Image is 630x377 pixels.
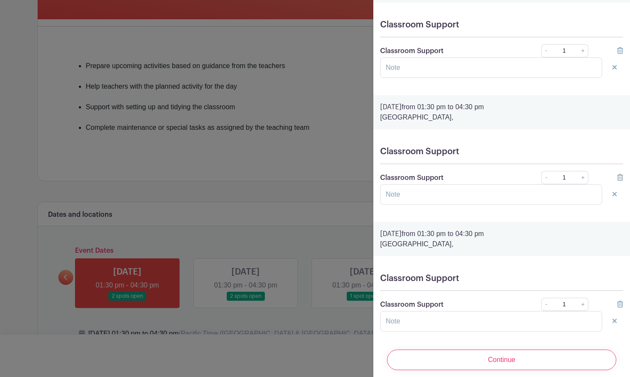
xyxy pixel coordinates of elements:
[380,147,623,157] h5: Classroom Support
[380,112,623,123] p: [GEOGRAPHIC_DATA],
[380,311,602,332] input: Note
[380,230,402,237] strong: [DATE]
[380,104,402,111] strong: [DATE]
[380,229,623,239] p: from 01:30 pm to 04:30 pm
[578,171,588,184] a: +
[541,171,551,184] a: -
[380,299,518,310] p: Classroom Support
[541,44,551,57] a: -
[380,46,518,56] p: Classroom Support
[578,44,588,57] a: +
[380,184,602,205] input: Note
[380,102,623,112] p: from 01:30 pm to 04:30 pm
[380,273,623,284] h5: Classroom Support
[380,239,623,249] p: [GEOGRAPHIC_DATA],
[387,350,616,370] input: Continue
[578,298,588,311] a: +
[380,173,518,183] p: Classroom Support
[380,57,602,78] input: Note
[541,298,551,311] a: -
[380,20,623,30] h5: Classroom Support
